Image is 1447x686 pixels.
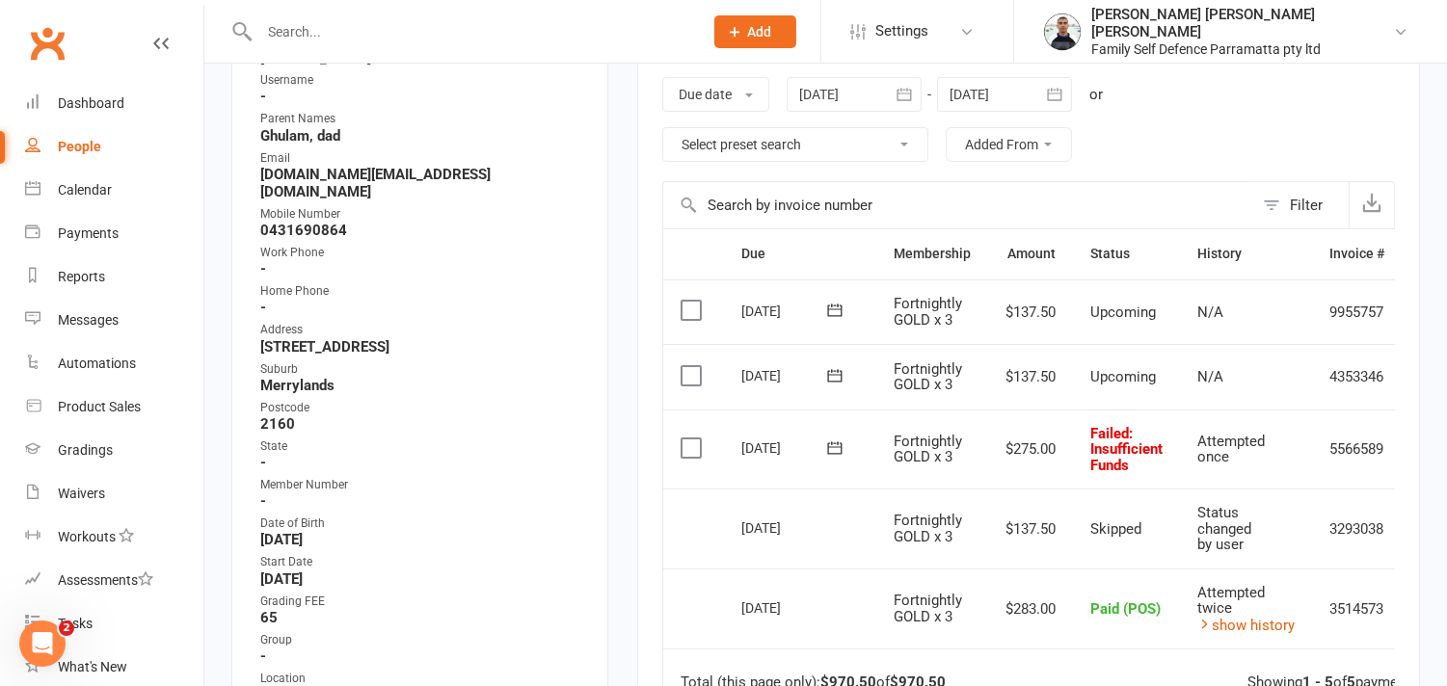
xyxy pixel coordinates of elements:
a: Workouts [25,515,203,559]
span: Status changed by user [1197,504,1251,553]
strong: Merrylands [260,377,582,394]
div: [DATE] [741,360,830,390]
a: People [25,125,203,169]
div: [DATE] [741,296,830,326]
td: $275.00 [988,409,1073,489]
td: $137.50 [988,344,1073,409]
div: Tasks [58,616,93,631]
a: Product Sales [25,385,203,429]
span: Paid (POS) [1090,600,1161,618]
strong: - [260,260,582,277]
td: $137.50 [988,279,1073,345]
div: Username [260,71,582,90]
div: Date of Birth [260,514,582,533]
td: 3293038 [1312,488,1402,568]
img: thumb_image1668055740.png [1043,13,1082,51]
td: $283.00 [988,568,1073,649]
strong: Ghulam, dad [260,127,582,145]
td: $137.50 [988,488,1073,568]
div: Member Number [260,476,582,494]
strong: - [260,492,582,510]
span: : Insufficient Funds [1090,425,1163,474]
div: Assessments [58,572,153,588]
span: Fortnightly GOLD x 3 [894,592,962,625]
button: Add [714,15,796,48]
div: Start Date [260,553,582,571]
div: [DATE] [741,513,830,542]
th: History [1180,229,1312,278]
strong: - [260,299,582,316]
a: Reports [25,255,203,299]
th: Status [1073,229,1180,278]
strong: [DATE] [260,531,582,548]
td: 9955757 [1312,279,1402,345]
div: Family Self Defence Parramatta pty ltd [1091,40,1393,58]
div: Address [260,321,582,339]
span: Attempted twice [1197,584,1265,618]
div: [DATE] [741,593,830,622]
div: Suburb [260,360,582,379]
span: Skipped [1090,520,1141,538]
a: Messages [25,299,203,342]
div: Reports [58,269,105,284]
button: Due date [662,77,769,112]
strong: - [260,454,582,471]
th: Amount [988,229,1073,278]
span: Attempted once [1197,433,1265,466]
strong: [STREET_ADDRESS] [260,338,582,356]
div: Parent Names [260,110,582,128]
div: Messages [58,312,119,328]
div: Waivers [58,486,105,501]
span: Add [748,24,772,40]
div: State [260,437,582,456]
span: Fortnightly GOLD x 3 [894,433,962,466]
div: Gradings [58,442,113,458]
div: Grading FEE [260,593,582,611]
strong: 65 [260,609,582,626]
span: Fortnightly GOLD x 3 [894,360,962,394]
div: Product Sales [58,399,141,414]
div: People [58,139,101,154]
div: Email [260,149,582,168]
div: [PERSON_NAME] [PERSON_NAME] [PERSON_NAME] [1091,6,1393,40]
button: Added From [946,127,1072,162]
div: Calendar [58,182,112,198]
div: What's New [58,659,127,674]
strong: 0431690864 [260,222,582,239]
div: Home Phone [260,282,582,301]
span: Upcoming [1090,303,1156,321]
strong: [DOMAIN_NAME][EMAIL_ADDRESS][DOMAIN_NAME] [260,166,582,200]
input: Search by invoice number [663,182,1253,228]
div: Payments [58,225,119,241]
div: Mobile Number [260,205,582,224]
th: Membership [876,229,988,278]
th: Due [724,229,876,278]
div: [DATE] [741,433,830,462]
a: Clubworx [23,19,71,67]
strong: - [260,88,582,105]
a: Gradings [25,429,203,472]
div: Automations [58,356,136,371]
span: Fortnightly GOLD x 3 [894,512,962,545]
a: Tasks [25,602,203,646]
a: Assessments [25,559,203,602]
strong: 2160 [260,415,582,433]
a: show history [1197,617,1295,634]
a: Dashboard [25,82,203,125]
a: Payments [25,212,203,255]
th: Invoice # [1312,229,1402,278]
button: Filter [1253,182,1349,228]
div: Group [260,631,582,649]
a: Calendar [25,169,203,212]
div: or [1089,83,1103,106]
span: N/A [1197,368,1223,385]
div: Dashboard [58,95,124,111]
div: Postcode [260,399,582,417]
span: Upcoming [1090,368,1156,385]
div: Workouts [58,529,116,544]
strong: - [260,647,582,665]
span: Settings [875,10,928,53]
span: Failed [1090,425,1163,474]
strong: [DATE] [260,570,582,588]
td: 5566589 [1312,409,1402,489]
